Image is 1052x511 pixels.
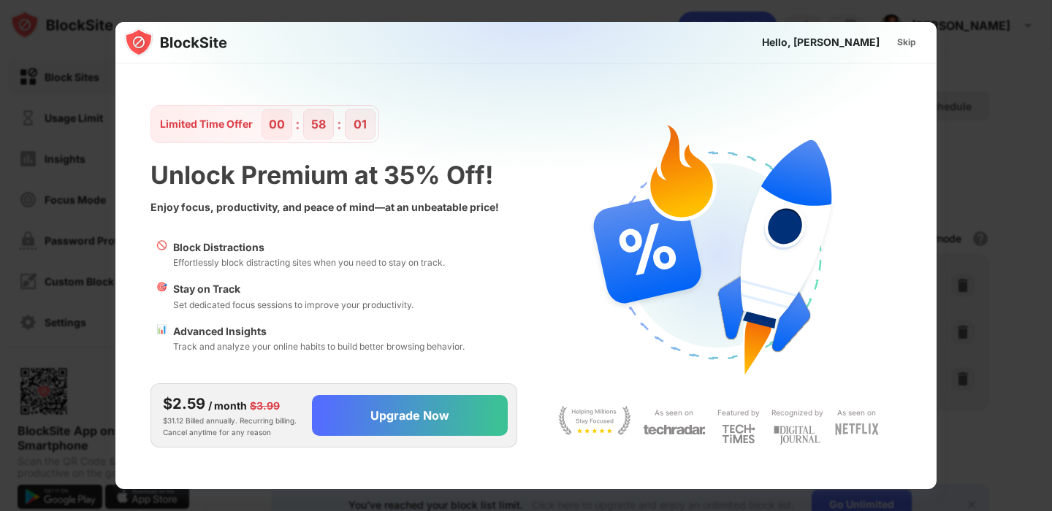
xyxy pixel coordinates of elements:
[156,323,167,354] div: 📊
[173,323,465,339] div: Advanced Insights
[124,22,945,311] img: gradient.svg
[370,408,449,423] div: Upgrade Now
[897,35,916,50] div: Skip
[717,406,760,420] div: Featured by
[655,406,693,420] div: As seen on
[837,406,876,420] div: As seen on
[173,339,465,353] div: Track and analyze your online habits to build better browsing behavior.
[163,393,205,415] div: $2.59
[208,398,247,414] div: / month
[163,393,300,438] div: $31.12 Billed annually. Recurring billing. Cancel anytime for any reason
[558,406,631,435] img: light-stay-focus.svg
[643,423,706,436] img: light-techradar.svg
[771,406,823,420] div: Recognized by
[250,398,280,414] div: $3.99
[835,423,879,435] img: light-netflix.svg
[722,423,755,444] img: light-techtimes.svg
[774,423,820,447] img: light-digital-journal.svg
